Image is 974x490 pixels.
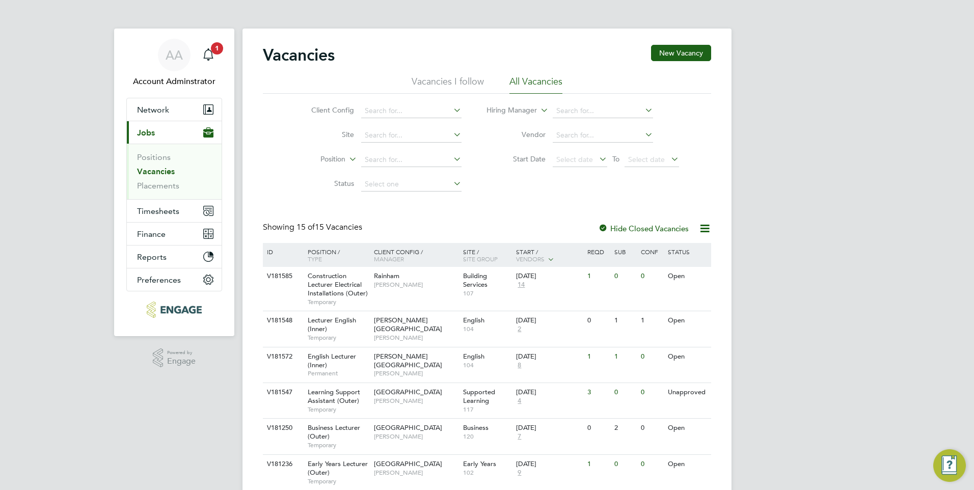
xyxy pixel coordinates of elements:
[198,39,219,71] a: 1
[553,128,653,143] input: Search for...
[665,347,710,366] div: Open
[638,347,665,366] div: 0
[374,388,442,396] span: [GEOGRAPHIC_DATA]
[374,469,458,477] span: [PERSON_NAME]
[665,419,710,438] div: Open
[263,222,364,233] div: Showing
[264,347,300,366] div: V181572
[585,267,611,286] div: 1
[516,424,582,432] div: [DATE]
[516,316,582,325] div: [DATE]
[516,469,523,477] span: 9
[638,243,665,260] div: Conf
[516,432,523,441] span: 7
[461,243,514,267] div: Site /
[585,419,611,438] div: 0
[412,75,484,94] li: Vacancies I follow
[126,39,222,88] a: AAAccount Adminstrator
[612,347,638,366] div: 1
[612,243,638,260] div: Sub
[463,271,488,289] span: Building Services
[638,311,665,330] div: 1
[463,325,511,333] span: 104
[137,152,171,162] a: Positions
[308,423,360,441] span: Business Lecturer (Outer)
[127,121,222,144] button: Jobs
[137,105,169,115] span: Network
[665,455,710,474] div: Open
[114,29,234,336] nav: Main navigation
[463,388,495,405] span: Supported Learning
[374,459,442,468] span: [GEOGRAPHIC_DATA]
[612,311,638,330] div: 1
[371,243,461,267] div: Client Config /
[513,243,585,268] div: Start /
[638,383,665,402] div: 0
[463,432,511,441] span: 120
[126,75,222,88] span: Account Adminstrator
[308,255,322,263] span: Type
[308,369,369,377] span: Permanent
[374,352,442,369] span: [PERSON_NAME][GEOGRAPHIC_DATA]
[374,369,458,377] span: [PERSON_NAME]
[296,222,315,232] span: 15 of
[264,455,300,474] div: V181236
[211,42,223,55] span: 1
[374,316,442,333] span: [PERSON_NAME][GEOGRAPHIC_DATA]
[933,449,966,482] button: Engage Resource Center
[308,316,356,333] span: Lecturer English (Inner)
[665,311,710,330] div: Open
[374,281,458,289] span: [PERSON_NAME]
[478,105,537,116] label: Hiring Manager
[137,128,155,138] span: Jobs
[516,325,523,334] span: 2
[308,459,368,477] span: Early Years Lecturer (Outer)
[308,405,369,414] span: Temporary
[308,477,369,485] span: Temporary
[463,352,484,361] span: English
[137,206,179,216] span: Timesheets
[463,361,511,369] span: 104
[609,152,623,166] span: To
[296,222,362,232] span: 15 Vacancies
[463,459,496,468] span: Early Years
[612,383,638,402] div: 0
[127,246,222,268] button: Reports
[264,419,300,438] div: V181250
[126,302,222,318] a: Go to home page
[263,45,335,65] h2: Vacancies
[509,75,562,94] li: All Vacancies
[374,271,399,280] span: Rainham
[374,397,458,405] span: [PERSON_NAME]
[463,316,484,324] span: English
[463,469,511,477] span: 102
[147,302,201,318] img: protocol-logo-retina.png
[651,45,711,61] button: New Vacancy
[516,397,523,405] span: 4
[638,267,665,286] div: 0
[463,405,511,414] span: 117
[300,243,371,267] div: Position /
[264,311,300,330] div: V181548
[556,155,593,164] span: Select date
[127,144,222,199] div: Jobs
[585,383,611,402] div: 3
[516,460,582,469] div: [DATE]
[374,255,404,263] span: Manager
[374,432,458,441] span: [PERSON_NAME]
[264,383,300,402] div: V181547
[127,98,222,121] button: Network
[167,357,196,366] span: Engage
[638,419,665,438] div: 0
[137,167,175,176] a: Vacancies
[374,423,442,432] span: [GEOGRAPHIC_DATA]
[295,130,354,139] label: Site
[166,48,183,62] span: AA
[361,128,462,143] input: Search for...
[516,352,582,361] div: [DATE]
[308,388,360,405] span: Learning Support Assistant (Outer)
[665,383,710,402] div: Unapproved
[612,455,638,474] div: 0
[487,130,546,139] label: Vendor
[516,255,545,263] span: Vendors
